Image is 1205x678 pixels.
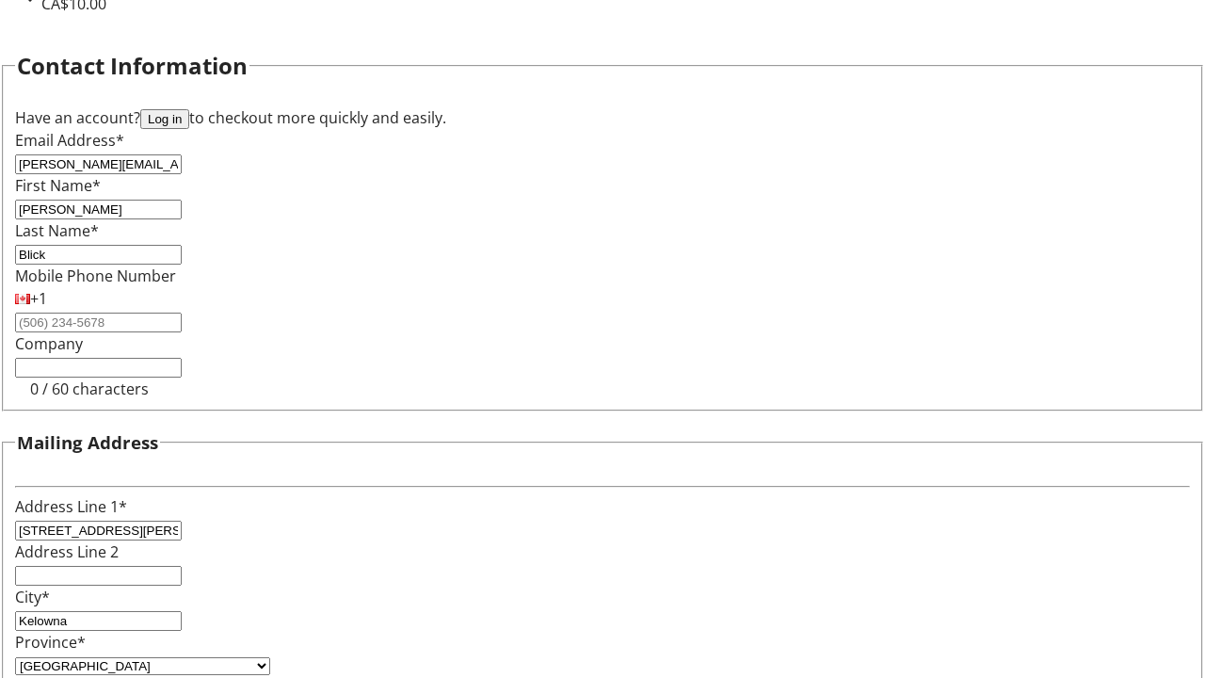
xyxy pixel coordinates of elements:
label: First Name* [15,175,101,196]
label: Address Line 1* [15,496,127,517]
label: Address Line 2 [15,541,119,562]
label: City* [15,587,50,607]
input: Address [15,521,182,541]
h3: Mailing Address [17,429,158,456]
h2: Contact Information [17,49,248,83]
input: City [15,611,182,631]
label: Last Name* [15,220,99,241]
button: Log in [140,109,189,129]
div: Have an account? to checkout more quickly and easily. [15,106,1190,129]
label: Province* [15,632,86,653]
label: Mobile Phone Number [15,266,176,286]
tr-character-limit: 0 / 60 characters [30,379,149,399]
input: (506) 234-5678 [15,313,182,332]
label: Company [15,333,83,354]
label: Email Address* [15,130,124,151]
